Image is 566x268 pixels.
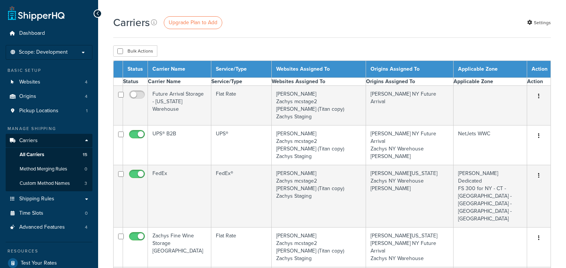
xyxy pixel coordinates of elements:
td: UPS® B2B [148,125,211,165]
span: Origins [19,93,36,100]
span: Shipping Rules [19,196,54,202]
th: Applicable Zone [454,78,527,86]
span: Websites [19,79,40,85]
a: Pickup Locations 1 [6,104,92,118]
li: Time Slots [6,206,92,220]
span: 4 [85,224,88,231]
a: Dashboard [6,26,92,40]
span: 0 [85,210,88,217]
th: Status [123,61,148,78]
td: [PERSON_NAME] NY Future Arrival [366,86,454,125]
a: Settings [527,17,551,28]
th: Origins Assigned To [366,78,454,86]
a: Shipping Rules [6,192,92,206]
span: Advanced Features [19,224,65,231]
th: Status [123,78,148,86]
th: Carrier Name [148,61,211,78]
a: Time Slots 0 [6,206,92,220]
td: [PERSON_NAME][US_STATE] Zachys NY Warehouse [PERSON_NAME] [366,165,454,228]
span: 15 [83,152,87,158]
th: Service/Type [211,78,271,86]
span: 4 [85,79,88,85]
li: Custom Method Names [6,177,92,191]
td: [PERSON_NAME] Zachys mcstage2 [PERSON_NAME] (Titan copy) Zachys Staging [271,86,366,125]
li: Method Merging Rules [6,162,92,176]
th: Websites Assigned To [271,78,366,86]
th: Websites Assigned To [271,61,366,78]
a: Websites 4 [6,75,92,89]
li: Carriers [6,134,92,191]
td: Future Arrival Storage - [US_STATE] Warehouse [148,86,211,125]
a: Advanced Features 4 [6,220,92,234]
td: Zachys Fine Wine Storage [GEOGRAPHIC_DATA] [148,228,211,267]
div: Manage Shipping [6,125,92,132]
span: 1 [86,108,88,114]
span: Method Merging Rules [20,166,67,172]
th: Origins Assigned To [366,61,454,78]
th: Applicable Zone [454,61,527,78]
th: Action [527,78,551,86]
span: 0 [85,166,87,172]
a: Origins 4 [6,90,92,104]
span: Pickup Locations [19,108,58,114]
a: Method Merging Rules 0 [6,162,92,176]
li: Pickup Locations [6,104,92,118]
button: Bulk Actions [113,45,157,57]
td: [PERSON_NAME] Zachys mcstage2 [PERSON_NAME] (Titan copy) Zachys Staging [271,125,366,165]
a: Upgrade Plan to Add [164,16,222,29]
td: UPS® [211,125,271,165]
th: Carrier Name [148,78,211,86]
th: Action [527,61,551,78]
td: FedEx [148,165,211,228]
a: Custom Method Names 3 [6,177,92,191]
span: 3 [85,180,87,187]
div: Resources [6,248,92,254]
span: Test Your Rates [21,260,57,266]
span: Scope: Development [19,49,68,56]
td: FedEx® [211,165,271,228]
a: All Carriers 15 [6,148,92,162]
span: 4 [85,93,88,100]
span: Upgrade Plan to Add [169,19,217,26]
td: [PERSON_NAME] Zachys mcstage2 [PERSON_NAME] (Titan copy) Zachys Staging [271,165,366,228]
td: [PERSON_NAME] Zachys mcstage2 [PERSON_NAME] (Titan copy) Zachys Staging [271,228,366,267]
td: Flat Rate [211,228,271,267]
a: ShipperHQ Home [8,6,65,21]
li: All Carriers [6,148,92,162]
td: NetJets WWC [454,125,527,165]
li: Websites [6,75,92,89]
td: [PERSON_NAME] NY Future Arrival Zachys NY Warehouse [PERSON_NAME] [366,125,454,165]
li: Origins [6,90,92,104]
li: Advanced Features [6,220,92,234]
span: Custom Method Names [20,180,70,187]
h1: Carriers [113,15,150,30]
td: [PERSON_NAME] Dedicated FS 300 for NY - CT - [GEOGRAPHIC_DATA] - [GEOGRAPHIC_DATA] - [GEOGRAPHIC_... [454,165,527,228]
span: All Carriers [20,152,44,158]
td: Flat Rate [211,86,271,125]
span: Carriers [19,138,38,144]
td: [PERSON_NAME][US_STATE] [PERSON_NAME] NY Future Arrival Zachys NY Warehouse [366,228,454,267]
th: Service/Type [211,61,271,78]
span: Dashboard [19,30,45,37]
a: Carriers [6,134,92,148]
div: Basic Setup [6,67,92,74]
span: Time Slots [19,210,43,217]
